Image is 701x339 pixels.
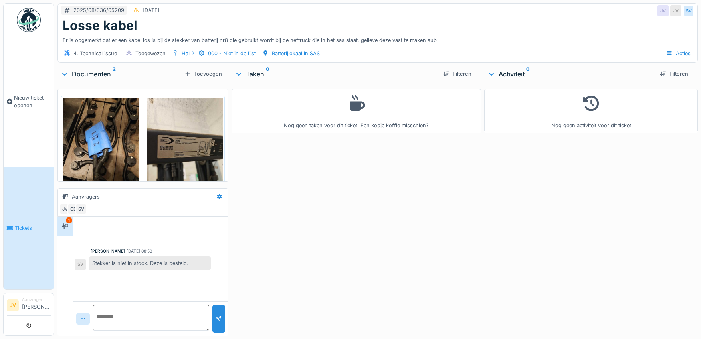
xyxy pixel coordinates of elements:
div: 1 [66,217,72,223]
div: GE [67,203,79,215]
sup: 0 [526,69,530,79]
div: Taken [235,69,437,79]
div: [PERSON_NAME] [91,248,125,254]
div: SV [75,259,86,270]
div: 000 - Niet in de lijst [208,50,256,57]
div: SV [683,5,694,16]
div: [DATE] [143,6,160,14]
div: Filteren [657,68,691,79]
div: Batterijlokaal in SAS [272,50,320,57]
div: Aanvrager [22,297,51,303]
div: Documenten [61,69,181,79]
span: Tickets [15,224,51,232]
div: Toegewezen [135,50,166,57]
div: JV [59,203,71,215]
div: Er is opgemerkt dat er een kabel los is bij de stekker van batterij nr8 die gebruikt wordt bij de... [63,33,693,44]
a: JV Aanvrager[PERSON_NAME] [7,297,51,316]
div: Nog geen taken voor dit ticket. Een kopje koffie misschien? [237,92,476,130]
div: 2025/08/336/05209 [73,6,124,14]
div: Acties [663,48,694,59]
li: [PERSON_NAME] [22,297,51,314]
img: hgwwdxl8kjyrcmyt36emj4bb5qf1 [147,98,223,199]
a: Nieuw ticket openen [4,36,54,167]
img: imq4cak40zblrnxpja2273qsv869 [63,98,139,199]
sup: 2 [113,69,116,79]
div: 4. Technical issue [73,50,117,57]
h1: Losse kabel [63,18,137,33]
div: [DATE] 08:50 [127,248,152,254]
img: Badge_color-CXgf-gQk.svg [17,8,41,32]
li: JV [7,299,19,311]
div: Activiteit [487,69,653,79]
div: Aanvragers [72,193,100,201]
div: Nog geen activiteit voor dit ticket [489,92,693,130]
sup: 0 [266,69,269,79]
div: JV [657,5,669,16]
div: SV [75,203,87,215]
div: Toevoegen [181,68,225,79]
span: Nieuw ticket openen [14,94,51,109]
a: Tickets [4,167,54,289]
div: Filteren [440,68,475,79]
div: Stekker is niet in stock. Deze is besteld. [89,256,211,270]
div: Hal 2 [182,50,194,57]
div: JV [670,5,681,16]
